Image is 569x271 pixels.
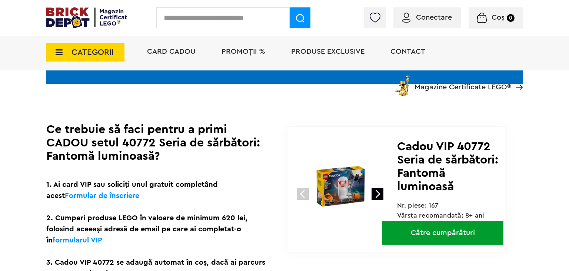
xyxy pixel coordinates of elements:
[507,14,515,22] small: 0
[53,237,102,244] a: formularul VIP
[416,14,452,21] span: Conectare
[71,48,114,56] span: CATEGORII
[291,137,390,236] img: 40772-lego.jpg
[65,192,139,199] a: Formular de înscriere
[397,141,498,192] span: Cadou VIP 40772 Seria de sărbători: Fantomă luminoasă
[382,221,503,245] a: Către cumpărături
[397,212,485,219] span: Vârsta recomandată: 8+ ani
[492,14,505,21] span: Coș
[147,48,196,55] a: Card Cadou
[390,48,425,55] a: Contact
[397,202,439,209] span: Nr. piese: 167
[415,74,511,91] span: Magazine Certificate LEGO®
[291,48,365,55] a: Produse exclusive
[402,14,452,21] a: Conectare
[222,48,265,55] a: PROMOȚII %
[511,74,523,81] a: Magazine Certificate LEGO®
[46,123,266,163] h1: Ce trebuie să faci pentru a primi CADOU setul 40772 Seria de sărbători: Fantomă luminoasă?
